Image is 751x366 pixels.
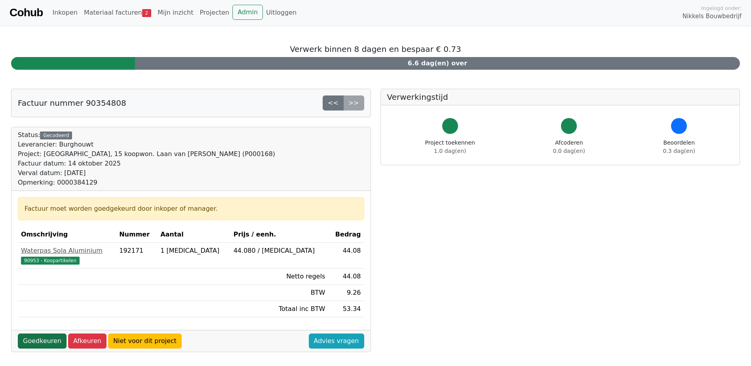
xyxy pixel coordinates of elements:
div: Opmerking: 0000384129 [18,178,275,187]
a: Niet voor dit project [108,334,182,349]
span: 0.3 dag(en) [663,148,695,154]
div: 44.080 / [MEDICAL_DATA] [234,246,325,255]
a: Afkeuren [68,334,106,349]
div: Factuur datum: 14 oktober 2025 [18,159,275,168]
div: Factuur moet worden goedgekeurd door inkoper of manager. [25,204,357,213]
div: Leverancier: Burghouwt [18,140,275,149]
div: Verval datum: [DATE] [18,168,275,178]
a: Projecten [196,5,232,21]
div: 6.6 dag(en) over [135,57,740,70]
th: Omschrijving [18,227,116,243]
td: Totaal inc BTW [230,301,329,317]
div: Waterpas Sola Aluminium [21,246,113,255]
h5: Verwerk binnen 8 dagen en bespaar € 0.73 [11,44,740,54]
td: 53.34 [328,301,364,317]
td: 192171 [116,243,157,269]
span: 0.0 dag(en) [553,148,585,154]
a: Mijn inzicht [154,5,197,21]
a: Materiaal facturen2 [81,5,154,21]
div: 1 [MEDICAL_DATA] [160,246,227,255]
th: Nummer [116,227,157,243]
div: Gecodeerd [40,132,72,139]
span: Ingelogd onder: [701,4,741,12]
div: Project toekennen [425,139,475,155]
div: Afcoderen [553,139,585,155]
span: Nikkels Bouwbedrijf [683,12,741,21]
th: Aantal [157,227,230,243]
td: 44.08 [328,243,364,269]
span: 2 [142,9,151,17]
td: Netto regels [230,269,329,285]
h5: Verwerkingstijd [387,92,734,102]
span: 90953 - Koopartikelen [21,257,80,265]
div: Project: [GEOGRAPHIC_DATA], 15 koopwon. Laan van [PERSON_NAME] (P000168) [18,149,275,159]
td: BTW [230,285,329,301]
a: Uitloggen [263,5,300,21]
td: 9.26 [328,285,364,301]
a: Advies vragen [309,334,364,349]
a: Cohub [10,3,43,22]
span: 1.0 dag(en) [434,148,466,154]
div: Status: [18,130,275,187]
h5: Factuur nummer 90354808 [18,98,126,108]
a: Admin [232,5,263,20]
th: Prijs / eenh. [230,227,329,243]
a: Goedkeuren [18,334,67,349]
div: Beoordelen [663,139,695,155]
th: Bedrag [328,227,364,243]
a: << [323,95,344,111]
a: Waterpas Sola Aluminium90953 - Koopartikelen [21,246,113,265]
a: Inkopen [49,5,80,21]
td: 44.08 [328,269,364,285]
